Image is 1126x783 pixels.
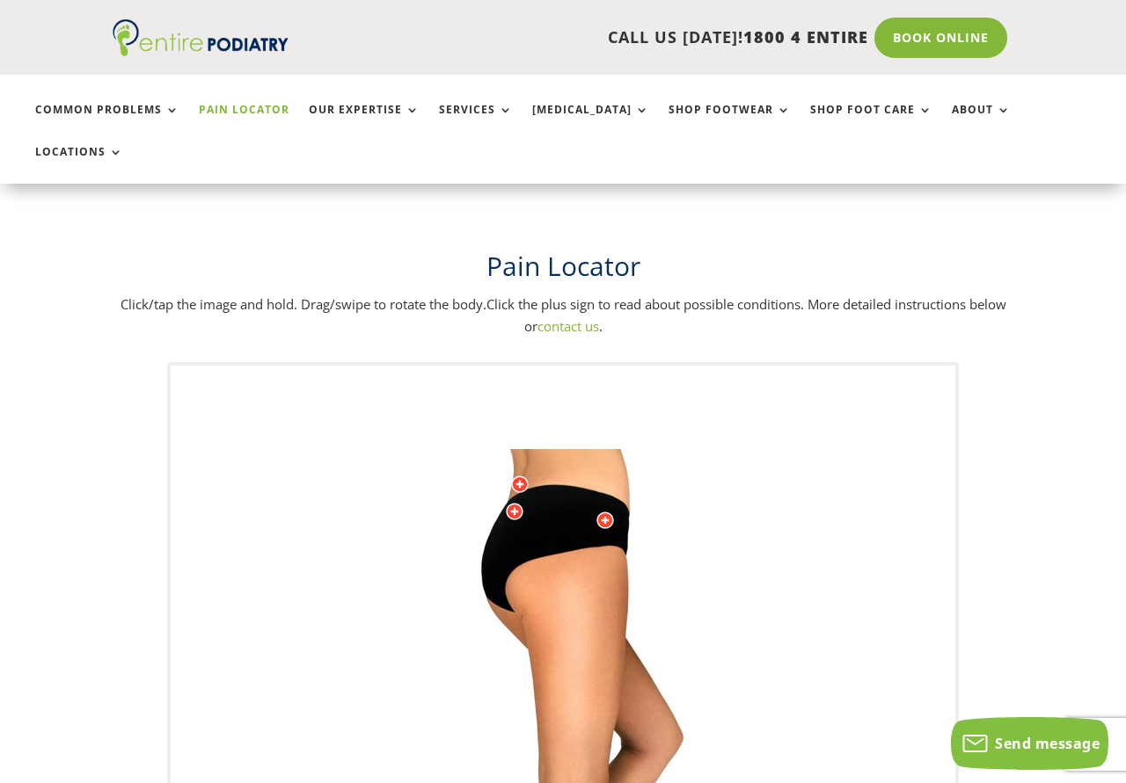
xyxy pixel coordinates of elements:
img: logo (1) [113,19,289,56]
a: Services [439,104,513,141]
span: Click/tap the image and hold. Drag/swipe to rotate the body. [121,295,486,313]
a: Common Problems [35,104,179,141]
a: Entire Podiatry [113,42,289,60]
span: Send message [995,734,1100,753]
a: [MEDICAL_DATA] [532,104,649,141]
button: Send message [951,717,1108,770]
a: Shop Foot Care [810,104,932,141]
p: CALL US [DATE]! [315,26,868,49]
a: About [952,104,1011,141]
a: Pain Locator [199,104,289,141]
a: contact us [537,317,599,335]
a: Locations [35,146,123,184]
h1: Pain Locator [113,248,1013,294]
span: 1800 4 ENTIRE [743,26,868,47]
a: Shop Footwear [669,104,791,141]
span: Click the plus sign to read about possible conditions. More detailed instructions below or . [486,295,1006,336]
a: Book Online [874,18,1007,58]
a: Our Expertise [309,104,420,141]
